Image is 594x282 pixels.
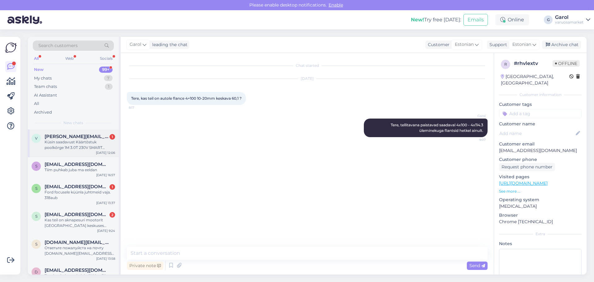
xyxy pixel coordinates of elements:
div: Socials [99,54,114,63]
div: [DATE] [127,76,488,81]
div: 1 [110,134,115,140]
div: Kas teil on aknapesuri mootorit [GEOGRAPHIC_DATA] keskuses saadaval? Bmw 520D [DATE] aasta mudelile? [45,217,115,228]
p: Customer tags [499,101,582,108]
div: [DATE] 16:57 [96,173,115,177]
div: Web [64,54,75,63]
div: 2 [110,212,115,218]
button: Emails [463,14,488,26]
div: Customer information [499,92,582,98]
span: Garol [130,41,141,48]
input: Add a tag [499,109,582,118]
div: Archived [34,109,52,115]
span: Estonian [512,41,531,48]
div: Ответьте пожалуйста на почту [DOMAIN_NAME][EMAIL_ADDRESS][DOMAIN_NAME] [45,245,115,256]
div: [DATE] 12:06 [96,150,115,155]
span: Siseminevabadus@gmail.com [45,162,109,167]
span: Estonian [455,41,474,48]
span: Tere, kas teil on autole flance 4×100 10-20mm keskava 60,1 ? [131,96,242,101]
img: Askly Logo [5,42,17,54]
div: leading the chat [150,41,187,48]
div: Team chats [34,84,57,90]
span: Vallo.nolvak1983@gmail.com [45,134,109,139]
div: Support [487,41,507,48]
span: seppelger@gmail.com [45,184,109,189]
span: S [35,164,37,168]
span: Search customers [38,42,78,49]
a: Garolvaruosamarket [555,15,590,25]
input: Add name [499,130,575,137]
span: s [35,242,37,246]
p: Notes [499,241,582,247]
div: Chat started [127,63,488,68]
div: [DATE] 9:24 [97,228,115,233]
span: S [35,214,37,219]
div: Archive chat [542,41,581,49]
span: V [35,136,37,141]
span: Send [469,263,485,268]
span: r [504,62,507,67]
span: Svenvene06@gmail.com [45,212,109,217]
p: [MEDICAL_DATA] [499,203,582,210]
div: 1 [110,184,115,190]
span: New chats [63,120,83,126]
span: Enable [327,2,345,8]
p: See more ... [499,189,582,194]
span: d [35,270,38,274]
div: Garol [555,15,583,20]
span: Tere, tellitavana paistavad saadaval 4x100 - 4x114.3 üleminekuga flantsid hetkel ainult. [391,123,484,133]
span: Garol [463,114,486,118]
p: Browser [499,212,582,219]
span: 8:17 [129,105,152,110]
div: G [544,15,553,24]
span: 9:07 [463,137,486,142]
p: Customer email [499,141,582,147]
div: # rhvlextv [514,60,553,67]
div: New [34,67,44,73]
p: Visited pages [499,174,582,180]
div: Online [495,14,529,25]
span: Offline [553,60,580,67]
span: savkor.auto@gmail.com [45,240,109,245]
div: Try free [DATE]: [411,16,461,24]
p: Customer name [499,121,582,127]
div: Küsin saadavust Käärtõstuk poolkõrge 1M 3.0T 230V SMART EQUIPMENT kas saadaval, hind [PERSON_NAME... [45,139,115,150]
div: 99+ [99,67,113,73]
div: All [33,54,40,63]
p: [EMAIL_ADDRESS][DOMAIN_NAME] [499,147,582,154]
div: [GEOGRAPHIC_DATA], [GEOGRAPHIC_DATA] [501,73,569,86]
b: New! [411,17,424,23]
div: Private note [127,262,163,270]
div: Request phone number [499,163,555,171]
div: 7 [104,75,113,81]
div: Tiim puhkab juba ma eeldan [45,167,115,173]
span: danielmarkultcak61@gmail.com [45,267,109,273]
p: Customer phone [499,156,582,163]
div: AI Assistant [34,92,57,98]
div: Customer [425,41,450,48]
span: s [35,186,37,191]
div: Ford focusele küünla juhtmeid vaja. 318aub [45,189,115,201]
div: [DATE] 13:37 [96,201,115,205]
div: All [34,101,39,107]
div: 1 [105,84,113,90]
a: [URL][DOMAIN_NAME] [499,180,548,186]
div: varuosamarket [555,20,583,25]
div: My chats [34,75,52,81]
p: Chrome [TECHNICAL_ID] [499,219,582,225]
p: Operating system [499,197,582,203]
div: Extra [499,231,582,237]
div: [DATE] 13:58 [96,256,115,261]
